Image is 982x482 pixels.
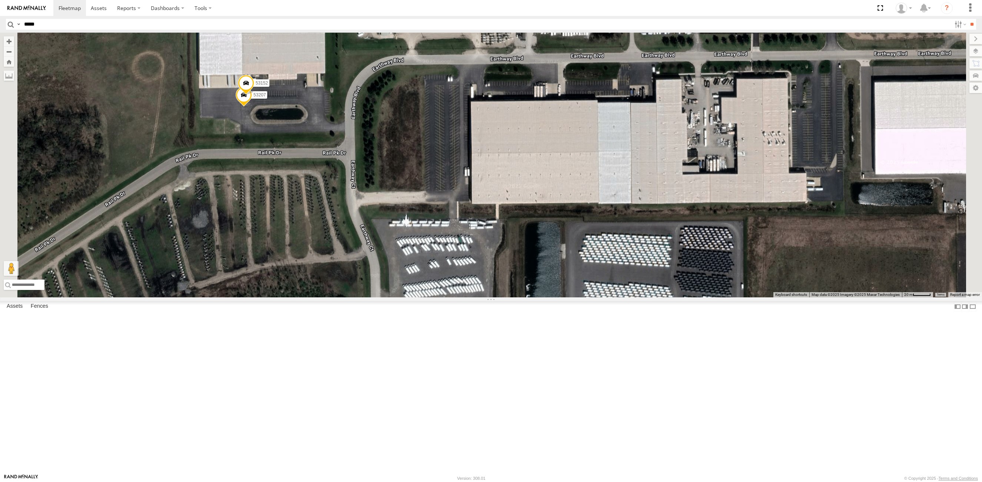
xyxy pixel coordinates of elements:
[937,293,945,296] a: Terms (opens in new tab)
[941,2,953,14] i: ?
[4,36,14,46] button: Zoom in
[902,292,933,297] button: Map Scale: 20 m per 45 pixels
[950,293,980,297] a: Report a map error
[253,92,266,98] span: 53207
[457,476,485,481] div: Version: 308.01
[4,46,14,57] button: Zoom out
[969,83,982,93] label: Map Settings
[4,70,14,81] label: Measure
[4,261,19,276] button: Drag Pegman onto the map to open Street View
[969,301,976,312] label: Hide Summary Table
[939,476,978,481] a: Terms and Conditions
[952,19,968,30] label: Search Filter Options
[27,301,52,312] label: Fences
[16,19,21,30] label: Search Query
[904,293,913,297] span: 20 m
[256,80,268,86] span: 53152
[3,301,26,312] label: Assets
[4,57,14,67] button: Zoom Home
[893,3,915,14] div: Miky Transport
[7,6,46,11] img: rand-logo.svg
[812,293,900,297] span: Map data ©2025 Imagery ©2025 Maxar Technologies
[954,301,961,312] label: Dock Summary Table to the Left
[961,301,969,312] label: Dock Summary Table to the Right
[775,292,807,297] button: Keyboard shortcuts
[4,475,38,482] a: Visit our Website
[904,476,978,481] div: © Copyright 2025 -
